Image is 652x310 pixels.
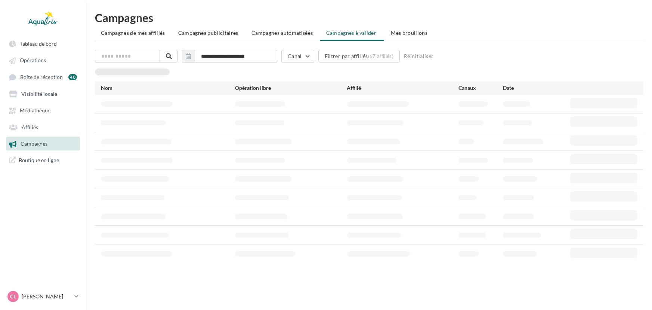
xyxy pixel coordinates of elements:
div: (67 affiliés) [368,53,393,59]
div: Nom [101,84,235,92]
div: Opération libre [235,84,347,92]
a: Visibilité locale [4,87,81,100]
button: Réinitialiser [401,52,437,61]
span: Médiathèque [20,107,50,114]
span: Mes brouillons [391,30,427,36]
div: Date [503,84,570,92]
span: Opérations [20,57,46,64]
span: Campagnes publicitaires [178,30,238,36]
button: Canal [281,50,314,63]
span: Affiliés [22,124,38,130]
a: Affiliés [4,120,81,134]
span: Boutique en ligne [19,156,59,164]
a: CL [PERSON_NAME] [6,289,80,304]
a: Campagnes [4,137,81,150]
span: Campagnes [21,141,47,147]
div: Canaux [458,84,503,92]
a: Opérations [4,53,81,67]
a: Tableau de bord [4,37,81,50]
span: Visibilité locale [21,91,57,97]
p: [PERSON_NAME] [22,293,71,300]
div: Affilié [347,84,458,92]
a: Boîte de réception 40 [4,70,81,84]
span: CL [10,293,16,300]
span: Campagnes de mes affiliés [101,30,165,36]
a: Boutique en ligne [4,154,81,167]
span: Boîte de réception [20,74,63,80]
button: Filtrer par affiliés(67 affiliés) [318,50,400,63]
span: Tableau de bord [20,40,57,47]
h1: Campagnes [95,12,643,23]
span: Campagnes automatisées [251,30,313,36]
div: 40 [68,74,77,80]
a: Médiathèque [4,103,81,117]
